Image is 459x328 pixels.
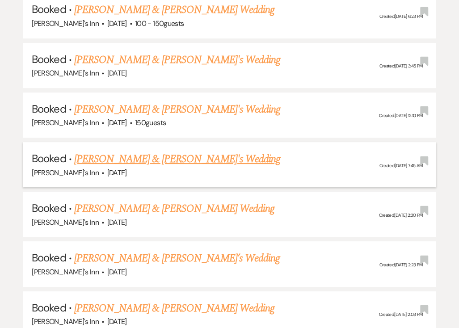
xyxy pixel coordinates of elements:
[32,267,99,277] span: [PERSON_NAME]'s Inn
[379,311,423,317] span: Created: [DATE] 2:03 PM
[32,52,66,66] span: Booked
[32,201,66,215] span: Booked
[32,317,99,326] span: [PERSON_NAME]'s Inn
[135,118,166,127] span: 150 guests
[107,118,127,127] span: [DATE]
[74,300,274,316] a: [PERSON_NAME] & [PERSON_NAME] Wedding
[74,101,281,118] a: [PERSON_NAME] & [PERSON_NAME]'s Wedding
[32,118,99,127] span: [PERSON_NAME]'s Inn
[74,52,281,68] a: [PERSON_NAME] & [PERSON_NAME]'s Wedding
[379,113,422,119] span: Created: [DATE] 12:10 PM
[379,212,423,218] span: Created: [DATE] 2:30 PM
[107,68,127,78] span: [DATE]
[32,2,66,16] span: Booked
[74,201,274,217] a: [PERSON_NAME] & [PERSON_NAME] Wedding
[32,19,99,28] span: [PERSON_NAME]'s Inn
[107,267,127,277] span: [DATE]
[107,317,127,326] span: [DATE]
[379,13,423,19] span: Created: [DATE] 6:23 PM
[32,168,99,177] span: [PERSON_NAME]'s Inn
[107,168,127,177] span: [DATE]
[32,218,99,227] span: [PERSON_NAME]'s Inn
[135,19,184,28] span: 100 - 150 guests
[107,19,127,28] span: [DATE]
[32,151,66,165] span: Booked
[32,251,66,265] span: Booked
[32,68,99,78] span: [PERSON_NAME]'s Inn
[32,301,66,315] span: Booked
[74,151,281,167] a: [PERSON_NAME] & [PERSON_NAME]'s Wedding
[32,102,66,116] span: Booked
[74,250,280,266] a: [PERSON_NAME] & [PERSON_NAME]’s Wedding
[379,262,423,268] span: Created: [DATE] 2:23 PM
[107,218,127,227] span: [DATE]
[379,163,423,168] span: Created: [DATE] 7:45 AM
[74,2,274,18] a: [PERSON_NAME] & [PERSON_NAME] Wedding
[379,63,423,69] span: Created: [DATE] 3:45 PM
